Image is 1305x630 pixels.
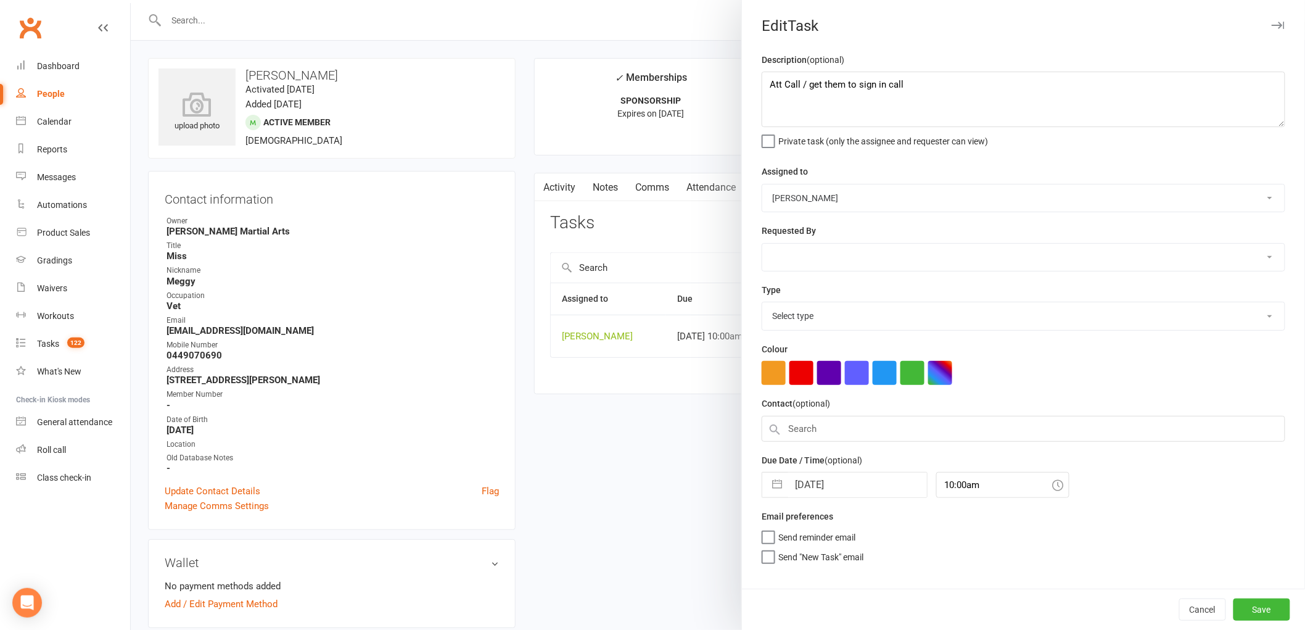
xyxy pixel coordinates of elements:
label: Due Date / Time [762,454,862,467]
div: Dashboard [37,61,80,71]
div: Open Intercom Messenger [12,588,42,618]
a: Automations [16,191,130,219]
small: (optional) [807,55,844,65]
span: Private task (only the assignee and requester can view) [778,132,988,146]
div: Calendar [37,117,72,126]
label: Colour [762,342,788,356]
div: Automations [37,200,87,210]
span: 122 [67,338,84,348]
div: Edit Task [742,17,1305,35]
a: What's New [16,358,130,386]
div: Waivers [37,283,67,293]
div: General attendance [37,417,112,427]
small: (optional) [792,399,830,408]
div: Product Sales [37,228,90,238]
a: Clubworx [15,12,46,43]
label: Contact [762,397,830,410]
a: Product Sales [16,219,130,247]
div: People [37,89,65,99]
a: Reports [16,136,130,164]
a: Dashboard [16,52,130,80]
div: Class check-in [37,473,91,483]
span: Send reminder email [778,528,855,542]
div: Workouts [37,311,74,321]
a: People [16,80,130,108]
button: Cancel [1179,599,1226,621]
a: Workouts [16,302,130,330]
a: Messages [16,164,130,191]
a: Tasks 122 [16,330,130,358]
input: Search [762,416,1285,442]
button: Save [1233,599,1290,621]
a: General attendance kiosk mode [16,408,130,436]
a: Calendar [16,108,130,136]
div: Tasks [37,339,59,349]
a: Roll call [16,436,130,464]
label: Description [762,53,844,67]
a: Gradings [16,247,130,275]
a: Waivers [16,275,130,302]
div: Reports [37,144,67,154]
label: Assigned to [762,165,808,178]
label: Type [762,283,781,297]
div: Messages [37,172,76,182]
div: Roll call [37,445,66,455]
label: Email preferences [762,510,833,523]
a: Class kiosk mode [16,464,130,492]
div: Gradings [37,255,72,265]
small: (optional) [825,455,862,465]
span: Send "New Task" email [778,548,863,562]
div: What's New [37,367,81,376]
label: Requested By [762,224,816,238]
